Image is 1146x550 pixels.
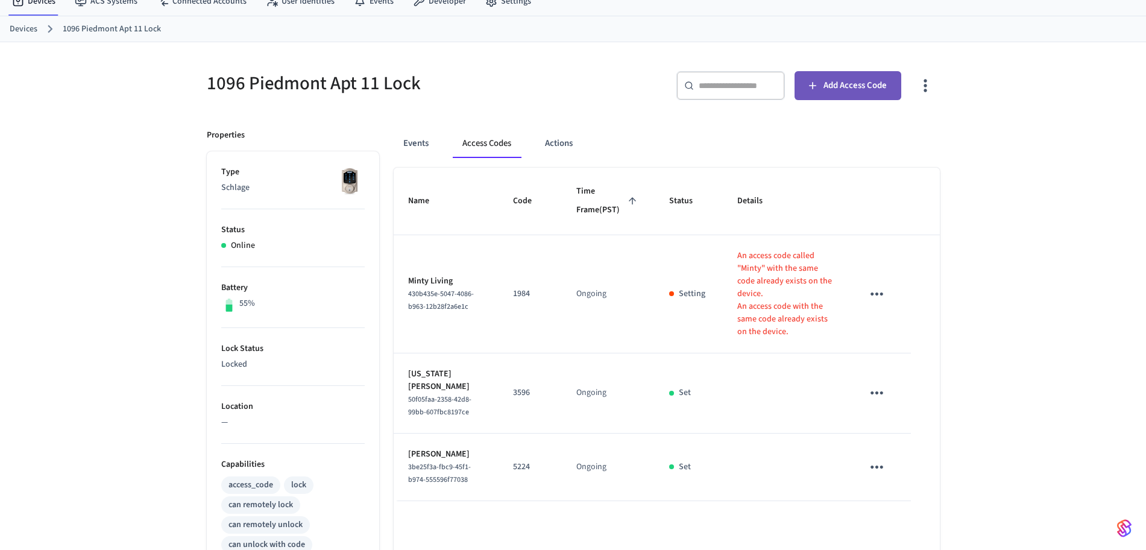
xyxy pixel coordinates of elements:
p: 3596 [513,387,547,399]
a: Devices [10,23,37,36]
button: Add Access Code [795,71,901,100]
p: Properties [207,129,245,142]
p: Lock Status [221,343,365,355]
p: [US_STATE][PERSON_NAME] [408,368,485,393]
p: 5224 [513,461,547,473]
p: Set [679,387,691,399]
p: 1984 [513,288,547,300]
span: Name [408,192,445,210]
span: 50f05faa-2358-42d8-99bb-607fbc8197ce [408,394,471,417]
p: Type [221,166,365,179]
p: Status [221,224,365,236]
div: can remotely lock [228,499,293,511]
p: — [221,416,365,429]
div: lock [291,479,306,492]
p: An access code with the same code already exists on the device. [737,300,834,338]
p: Locked [221,358,365,371]
p: An access code called "Minty" with the same code already exists on the device. [737,250,834,300]
button: Access Codes [453,129,521,158]
img: SeamLogoGradient.69752ec5.svg [1117,519,1132,538]
span: 3be25f3a-fbc9-45f1-b974-555596f77038 [408,462,471,485]
td: Ongoing [562,353,655,434]
div: access_code [228,479,273,492]
span: Add Access Code [823,78,887,93]
p: Online [231,239,255,252]
img: Schlage Sense Smart Deadbolt with Camelot Trim, Front [335,166,365,196]
table: sticky table [394,168,940,501]
p: Battery [221,282,365,294]
td: Ongoing [562,235,655,353]
span: Details [737,192,778,210]
p: [PERSON_NAME] [408,448,485,461]
button: Actions [535,129,582,158]
span: Time Frame(PST) [576,182,640,220]
div: ant example [394,129,940,158]
div: can remotely unlock [228,519,303,531]
p: Minty Living [408,275,485,288]
td: Ongoing [562,434,655,501]
span: Code [513,192,547,210]
h5: 1096 Piedmont Apt 11 Lock [207,71,566,96]
button: Events [394,129,438,158]
span: 430b435e-5047-4086-b963-12b28f2a6e1c [408,289,474,312]
p: Capabilities [221,458,365,471]
p: Location [221,400,365,413]
p: 55% [239,297,255,310]
p: Setting [679,288,705,300]
a: 1096 Piedmont Apt 11 Lock [63,23,161,36]
p: Schlage [221,182,365,194]
p: Set [679,461,691,473]
span: Status [669,192,708,210]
